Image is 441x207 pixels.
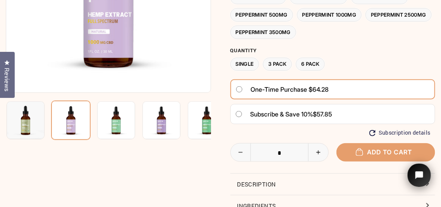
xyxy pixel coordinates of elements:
[230,8,293,22] label: Peppermint 500MG
[51,101,91,140] img: CBD HEMP OIL 1 Ingredient
[231,144,251,161] button: Reduce item quantity by one
[263,58,292,71] label: 3 Pack
[230,48,436,54] label: Quantity
[230,26,297,39] label: Peppermint 3500MG
[296,58,325,71] label: 6 Pack
[142,101,180,139] img: CBD HEMP OIL 1 Ingredient
[398,153,441,207] iframe: Tidio Chat
[235,111,243,117] input: Subscribe & save 10%$57.85
[250,110,313,118] span: Subscribe & save 10%
[236,86,243,92] input: One-time purchase $64.28
[231,144,329,162] input: quantity
[313,110,332,118] span: $57.85
[369,130,431,136] button: Subscription details
[2,68,12,92] span: Reviews
[188,101,226,139] img: CBD HEMP OIL 1 Ingredient
[308,144,328,161] button: Increase item quantity by one
[230,58,259,71] label: Single
[379,130,431,136] span: Subscription details
[7,101,45,139] img: CBD HEMP OIL 1 Ingredient
[360,148,412,156] span: Add to cart
[297,8,362,22] label: Peppermint 1000MG
[230,174,436,195] button: Description
[251,83,329,96] span: One-time purchase $64.28
[336,143,435,161] button: Add to cart
[97,101,135,139] img: CBD HEMP OIL 1 Ingredient
[365,8,432,22] label: Peppermint 2500MG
